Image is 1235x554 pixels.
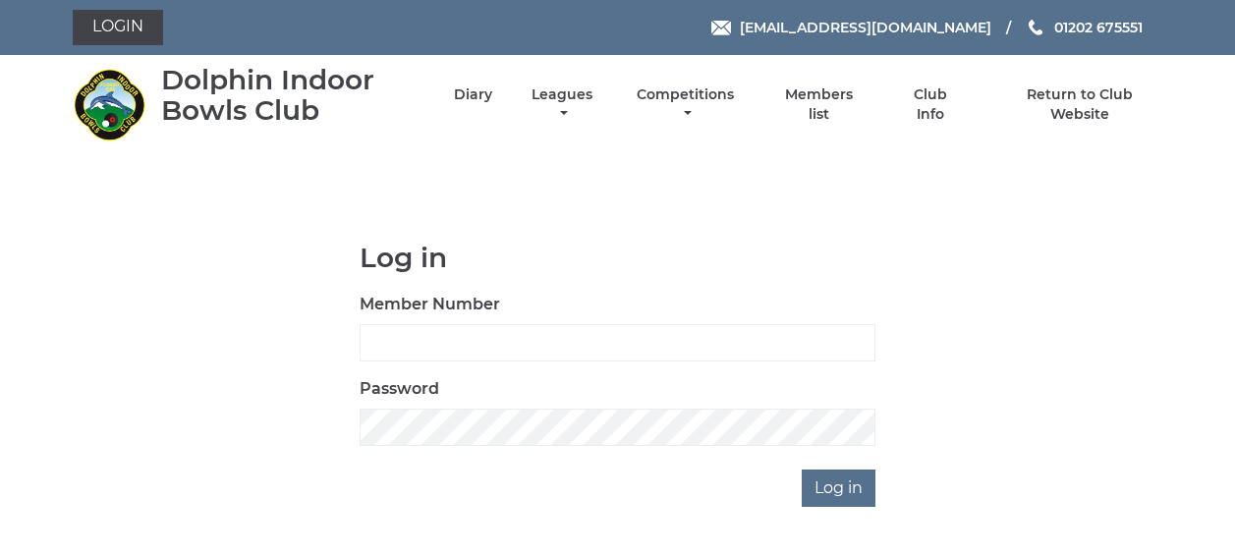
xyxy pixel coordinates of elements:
[360,243,875,273] h1: Log in
[740,19,991,36] span: [EMAIL_ADDRESS][DOMAIN_NAME]
[1026,17,1143,38] a: Phone us 01202 675551
[773,85,864,124] a: Members list
[360,377,439,401] label: Password
[454,85,492,104] a: Diary
[161,65,420,126] div: Dolphin Indoor Bowls Club
[360,293,500,316] label: Member Number
[899,85,963,124] a: Club Info
[73,68,146,141] img: Dolphin Indoor Bowls Club
[633,85,740,124] a: Competitions
[73,10,163,45] a: Login
[996,85,1162,124] a: Return to Club Website
[711,21,731,35] img: Email
[802,470,875,507] input: Log in
[711,17,991,38] a: Email [EMAIL_ADDRESS][DOMAIN_NAME]
[1054,19,1143,36] span: 01202 675551
[527,85,597,124] a: Leagues
[1029,20,1042,35] img: Phone us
